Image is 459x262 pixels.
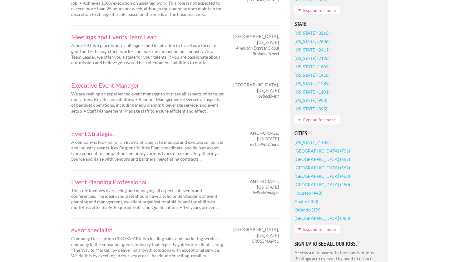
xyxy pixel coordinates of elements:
[252,238,279,244] em: CROSSMARK1
[294,46,330,54] a: [US_STATE] (2411)
[294,79,330,88] a: [US_STATE] (1289)
[294,115,340,124] a: Expand for more
[294,54,330,62] a: [US_STATE] (2126)
[71,188,224,211] p: This role involves overseeing and managing all aspects of events and conferences. The ideal candi...
[71,43,224,65] p: Amex GBT is a place where colleagues find inspiration in travel as a force for good and – through...
[294,206,322,214] a: Orlando (396)
[294,62,330,71] a: [US_STATE] (1604)
[294,180,350,189] a: [GEOGRAPHIC_DATA] (450)
[294,138,330,147] a: [US_STATE] (1185)
[294,104,327,113] a: [US_STATE] (895)
[253,190,279,195] em: beBeeManager
[294,189,322,197] a: Houston (443)
[294,88,330,96] a: [US_STATE] (1101)
[71,139,224,162] p: A company is looking for an Events Strategist to manage and execute corporate and industry events...
[294,6,340,14] a: Expand for more
[233,227,279,238] span: [GEOGRAPHIC_DATA], [US_STATE]
[294,147,350,155] a: [GEOGRAPHIC_DATA] (701)
[71,34,224,40] a: Meetings and Events Team Lead
[294,29,330,37] a: [US_STATE] (3265)
[71,91,224,114] p: We are seeking an experienced event manager to oversee all aspects of banquet operations. Key Res...
[259,93,279,99] em: beBeeEvent
[235,130,279,142] span: Anchorage, [US_STATE]
[294,155,350,163] a: [GEOGRAPHIC_DATA] (657)
[71,130,224,137] a: Event Strategist
[71,82,224,88] a: Executive Event Manager
[236,45,279,56] em: American Express Global Business Travel
[294,214,350,222] a: [GEOGRAPHIC_DATA] (383)
[249,142,279,147] em: VirtualVocations
[294,96,327,104] a: [US_STATE] (998)
[294,225,340,233] a: Expand for more
[294,241,383,247] h5: Sign Up to See All Our Jobs.
[235,179,279,190] span: Anchorage, [US_STATE]
[233,34,279,45] span: [GEOGRAPHIC_DATA], [US_STATE]
[294,21,383,27] h5: State
[294,197,318,206] a: Austin (400)
[294,172,350,180] a: [GEOGRAPHIC_DATA] (468)
[294,131,383,136] h5: Cities
[294,163,350,172] a: [GEOGRAPHIC_DATA] (562)
[233,82,279,93] span: [GEOGRAPHIC_DATA], [US_STATE]
[71,236,224,259] p: Company Description CROSSMARK is a leading sales and marketing services company in the consumer g...
[71,179,224,185] a: Event Planning Professional
[71,227,224,233] a: event specialist
[294,37,330,46] a: [US_STATE] (2606)
[294,71,330,79] a: [US_STATE] (1418)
